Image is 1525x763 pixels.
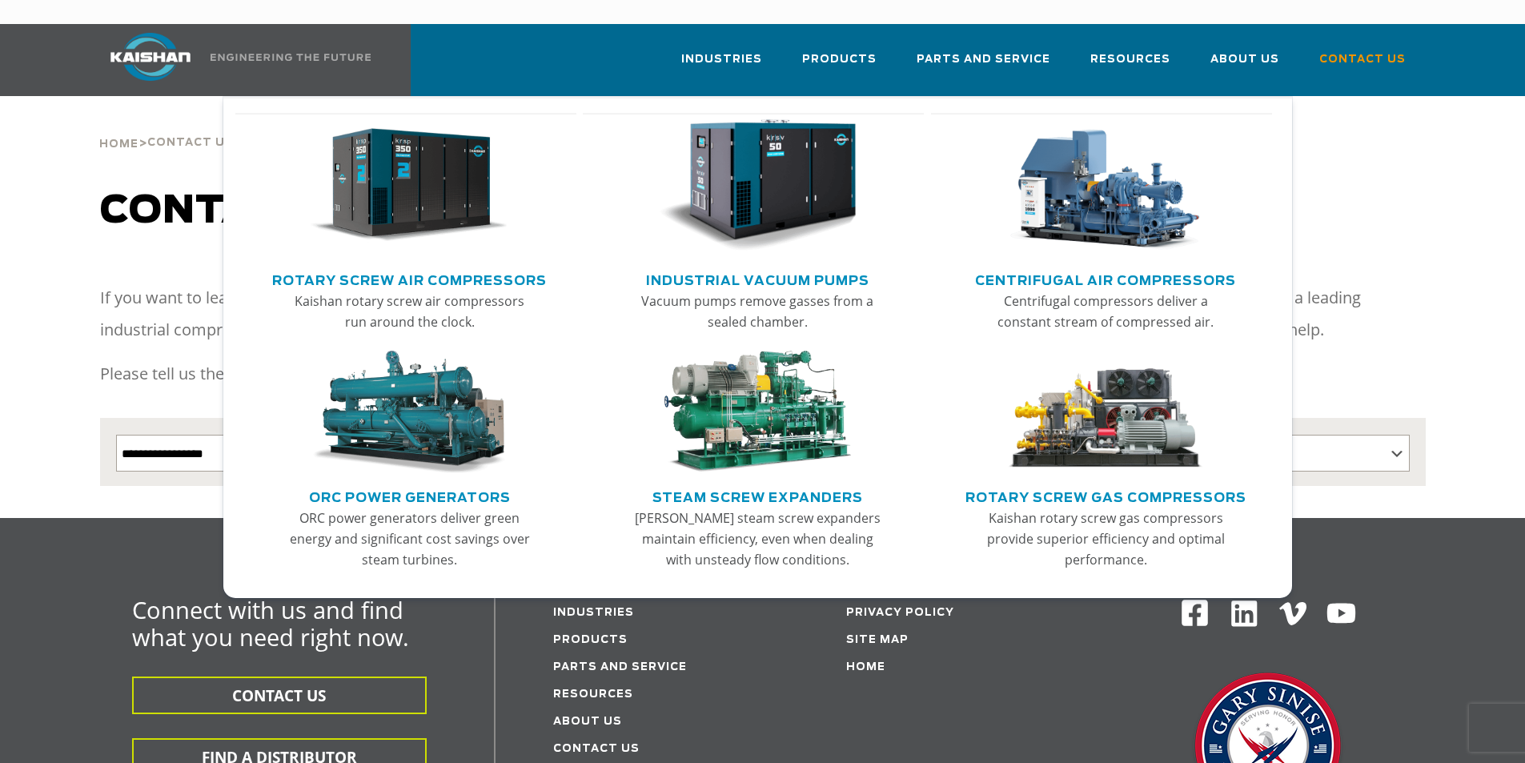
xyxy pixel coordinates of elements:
img: thumb-Rotary-Screw-Gas-Compressors [1007,351,1204,474]
a: Parts and Service [917,38,1050,93]
a: Contact Us [1319,38,1406,93]
img: Linkedin [1229,598,1260,629]
span: Home [99,139,138,150]
img: kaishan logo [90,33,211,81]
p: Kaishan rotary screw gas compressors provide superior efficiency and optimal performance. [981,508,1230,570]
a: About Us [1210,38,1279,93]
span: Industries [681,50,762,69]
span: Resources [1090,50,1170,69]
img: Facebook [1180,598,1210,628]
p: Kaishan rotary screw air compressors run around the clock. [285,291,535,332]
a: Home [99,136,138,151]
img: Youtube [1326,598,1357,629]
a: Parts and service [553,662,687,673]
a: Site Map [846,635,909,645]
a: Products [553,635,628,645]
a: Kaishan USA [90,24,374,96]
a: About Us [553,717,622,727]
a: Resources [1090,38,1170,93]
a: Industrial Vacuum Pumps [646,267,869,291]
a: Privacy Policy [846,608,954,618]
span: Contact us [100,192,383,231]
a: Rotary Screw Gas Compressors [965,484,1246,508]
span: Products [802,50,877,69]
img: thumb-Centrifugal-Air-Compressors [1007,119,1204,252]
img: thumb-Steam-Screw-Expanders [659,351,856,474]
a: Centrifugal Air Compressors [975,267,1236,291]
p: If you want to learn more about us and what we can do for you, our team is happy to answer any qu... [100,282,1426,346]
p: ORC power generators deliver green energy and significant cost savings over steam turbines. [285,508,535,570]
img: thumb-Rotary-Screw-Air-Compressors [311,119,508,252]
p: [PERSON_NAME] steam screw expanders maintain efficiency, even when dealing with unsteady flow con... [632,508,882,570]
span: Connect with us and find what you need right now. [132,594,409,653]
p: Centrifugal compressors deliver a constant stream of compressed air. [981,291,1230,332]
a: Industries [553,608,634,618]
span: About Us [1210,50,1279,69]
a: ORC Power Generators [309,484,511,508]
div: > [99,96,234,157]
a: Products [802,38,877,93]
img: thumb-ORC-Power-Generators [311,351,508,474]
a: Home [846,662,885,673]
span: Contact Us [147,138,234,148]
span: Parts and Service [917,50,1050,69]
button: CONTACT US [132,677,427,714]
p: Please tell us the nature of your inquiry. [100,358,1426,390]
a: Rotary Screw Air Compressors [272,267,547,291]
img: thumb-Industrial-Vacuum-Pumps [659,119,856,252]
img: Vimeo [1279,602,1306,625]
img: Engineering the future [211,54,371,61]
a: Resources [553,689,633,700]
a: Steam Screw Expanders [652,484,863,508]
a: Contact Us [553,744,640,754]
a: Industries [681,38,762,93]
span: Contact Us [1319,50,1406,69]
p: Vacuum pumps remove gasses from a sealed chamber. [632,291,882,332]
